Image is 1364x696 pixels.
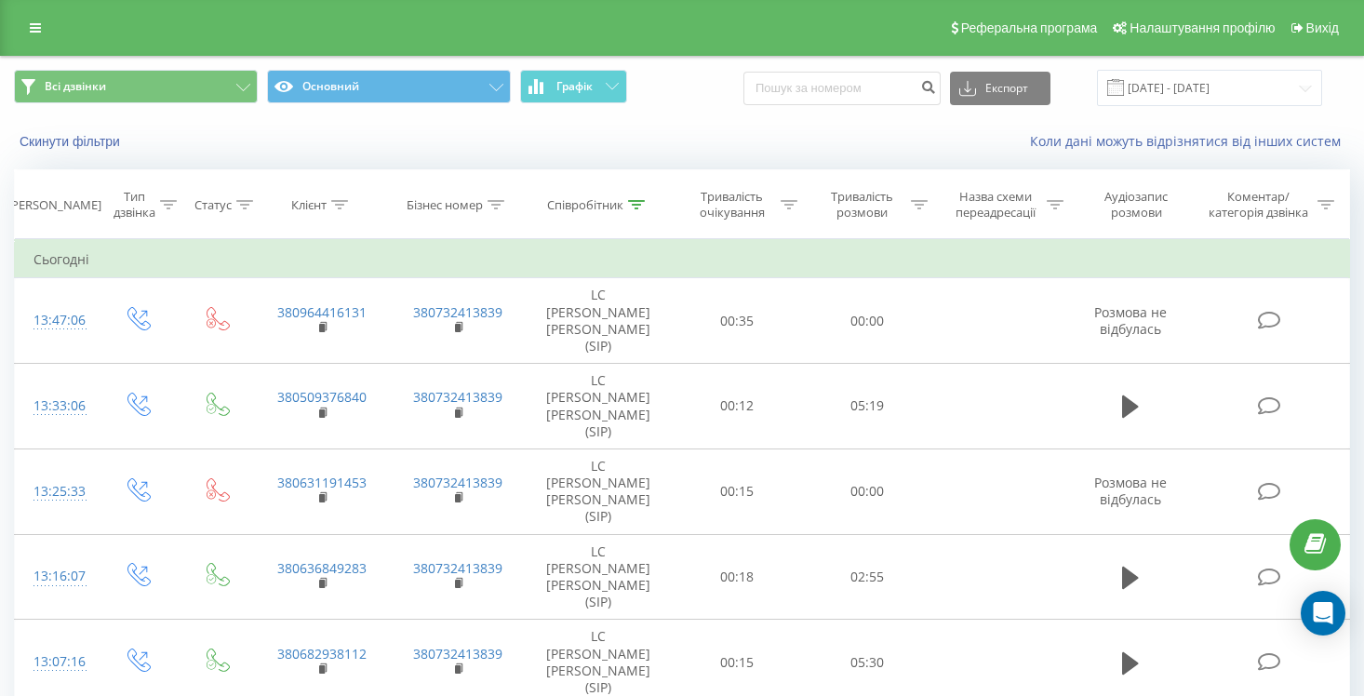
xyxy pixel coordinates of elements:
[689,189,776,221] div: Тривалість очікування
[33,302,79,339] div: 13:47:06
[743,72,941,105] input: Пошук за номером
[277,303,367,321] a: 380964416131
[194,197,232,213] div: Статус
[819,189,906,221] div: Тривалість розмови
[526,278,672,364] td: LC [PERSON_NAME] [PERSON_NAME] (SIP)
[802,364,932,449] td: 05:19
[672,534,802,620] td: 00:18
[1094,303,1167,338] span: Розмова не відбулась
[291,197,327,213] div: Клієнт
[33,558,79,595] div: 13:16:07
[413,559,502,577] a: 380732413839
[267,70,511,103] button: Основний
[277,645,367,663] a: 380682938112
[7,197,101,213] div: [PERSON_NAME]
[114,189,155,221] div: Тип дзвінка
[1301,591,1345,636] div: Open Intercom Messenger
[1085,189,1189,221] div: Аудіозапис розмови
[15,241,1350,278] td: Сьогодні
[802,278,932,364] td: 00:00
[14,70,258,103] button: Всі дзвінки
[407,197,483,213] div: Бізнес номер
[802,534,932,620] td: 02:55
[33,644,79,680] div: 13:07:16
[672,278,802,364] td: 00:35
[1306,20,1339,35] span: Вихід
[961,20,1098,35] span: Реферальна програма
[950,72,1050,105] button: Експорт
[1204,189,1313,221] div: Коментар/категорія дзвінка
[14,133,129,150] button: Скинути фільтри
[413,645,502,663] a: 380732413839
[1094,474,1167,508] span: Розмова не відбулась
[802,448,932,534] td: 00:00
[33,474,79,510] div: 13:25:33
[1030,132,1350,150] a: Коли дані можуть відрізнятися вiд інших систем
[413,474,502,491] a: 380732413839
[556,80,593,93] span: Графік
[277,474,367,491] a: 380631191453
[672,448,802,534] td: 00:15
[526,364,672,449] td: LC [PERSON_NAME] [PERSON_NAME] (SIP)
[413,388,502,406] a: 380732413839
[45,79,106,94] span: Всі дзвінки
[33,388,79,424] div: 13:33:06
[526,448,672,534] td: LC [PERSON_NAME] [PERSON_NAME] (SIP)
[526,534,672,620] td: LC [PERSON_NAME] [PERSON_NAME] (SIP)
[277,559,367,577] a: 380636849283
[547,197,623,213] div: Співробітник
[672,364,802,449] td: 00:12
[413,303,502,321] a: 380732413839
[1130,20,1275,35] span: Налаштування профілю
[949,189,1042,221] div: Назва схеми переадресації
[277,388,367,406] a: 380509376840
[520,70,627,103] button: Графік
